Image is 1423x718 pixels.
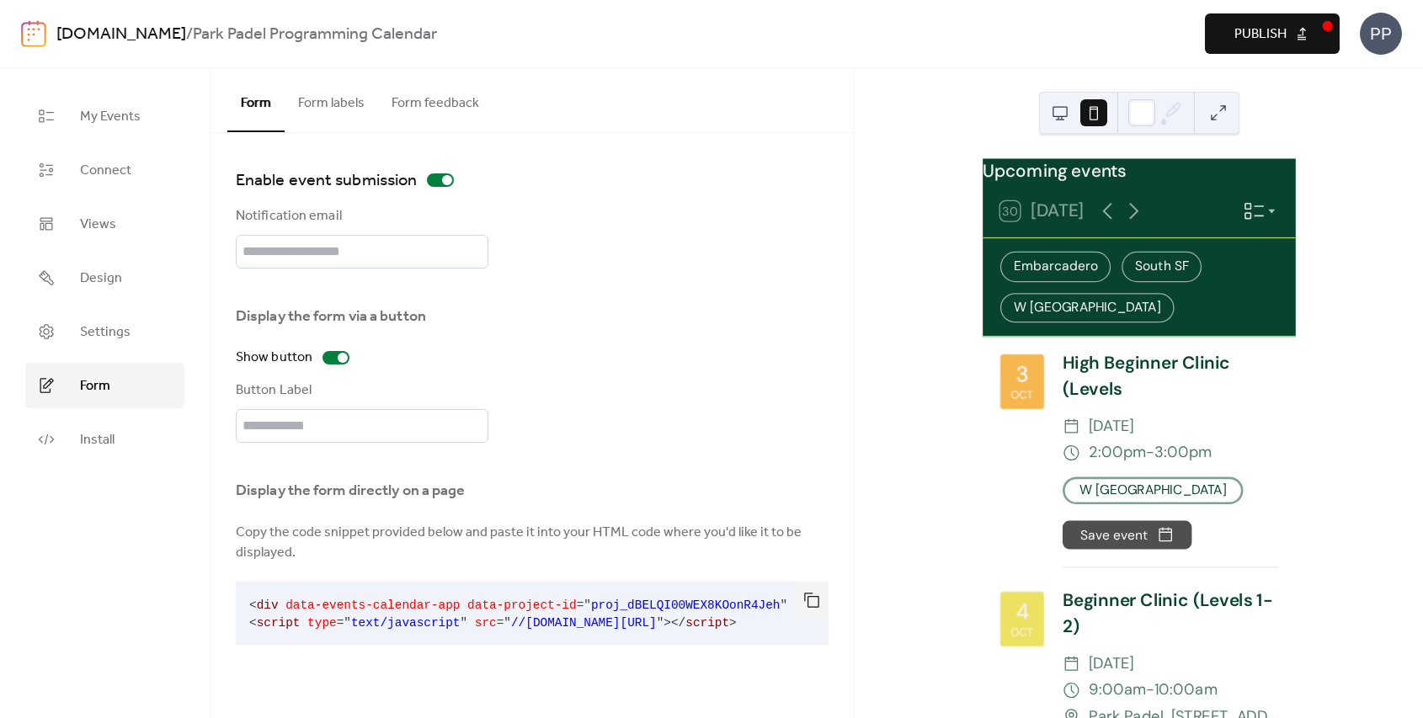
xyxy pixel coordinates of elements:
span: Install [80,430,115,450]
span: = [577,598,584,612]
div: South SF [1122,252,1202,282]
span: Views [80,215,116,235]
span: " [780,598,787,612]
div: Upcoming events [983,158,1296,184]
div: Oct [1010,390,1033,401]
div: Beginner Clinic (Levels 1-2) [1063,588,1278,640]
span: div [257,598,279,612]
span: Form [80,376,110,396]
a: My Events [25,93,184,139]
a: Form [25,363,184,408]
a: Install [25,417,184,462]
span: [DATE] [1089,652,1133,678]
button: Form labels [285,68,378,130]
div: W [GEOGRAPHIC_DATA] [999,293,1174,323]
span: data-events-calendar-app [285,598,460,612]
span: = [337,616,344,630]
div: ​ [1063,439,1080,465]
span: Copy the code snippet provided below and paste it into your HTML code where you'd like it to be d... [236,523,829,563]
span: src [475,616,497,630]
div: ​ [1063,413,1080,439]
span: " [504,616,511,630]
div: ​ [1063,678,1080,704]
span: " [344,616,351,630]
button: Save event [1063,521,1191,550]
div: PP [1360,13,1402,55]
b: Park Padel Programming Calendar [193,19,437,51]
a: [DOMAIN_NAME] [56,19,186,51]
a: Views [25,201,184,247]
span: My Events [80,107,141,127]
span: 9:00am [1089,678,1146,704]
span: 2:00pm [1089,439,1146,465]
span: //[DOMAIN_NAME][URL] [511,616,657,630]
span: > [729,616,737,630]
div: 3 [1015,364,1029,386]
span: text/javascript [351,616,461,630]
div: Embarcadero [999,252,1110,282]
div: Oct [1010,627,1033,638]
span: Enable event submission [236,168,417,194]
div: Button Label [236,380,485,401]
span: = [497,616,504,630]
div: High Beginner Clinic (Levels [1063,350,1278,402]
a: Settings [25,309,184,354]
span: Design [80,269,122,289]
span: </ [671,616,685,630]
div: Notification email [236,206,485,226]
span: script [685,616,729,630]
span: Publish [1234,24,1287,45]
span: " [460,616,467,630]
div: Display the form via a button [236,306,485,327]
img: logo [21,20,46,47]
button: Form [227,68,285,132]
span: " [657,616,664,630]
div: Display the form directly on a page [236,481,825,501]
b: / [186,19,193,51]
span: > [664,616,671,630]
span: < [249,616,257,630]
div: Show button [236,348,312,368]
span: Settings [80,322,131,343]
button: Publish [1205,13,1340,54]
span: Connect [80,161,131,181]
span: type [307,616,337,630]
span: [DATE] [1089,413,1133,439]
span: proj_dBELQI00WEX8KOonR4Jeh [591,598,781,612]
div: 4 [1015,601,1029,623]
span: < [249,598,257,612]
span: - [1145,678,1154,704]
button: Form feedback [378,68,493,130]
a: Design [25,255,184,300]
span: script [257,616,301,630]
div: ​ [1063,652,1080,678]
span: " [584,598,591,612]
a: Connect [25,147,184,193]
span: 10:00am [1154,678,1217,704]
span: 3:00pm [1154,439,1212,465]
span: data-project-id [467,598,577,612]
span: - [1145,439,1154,465]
